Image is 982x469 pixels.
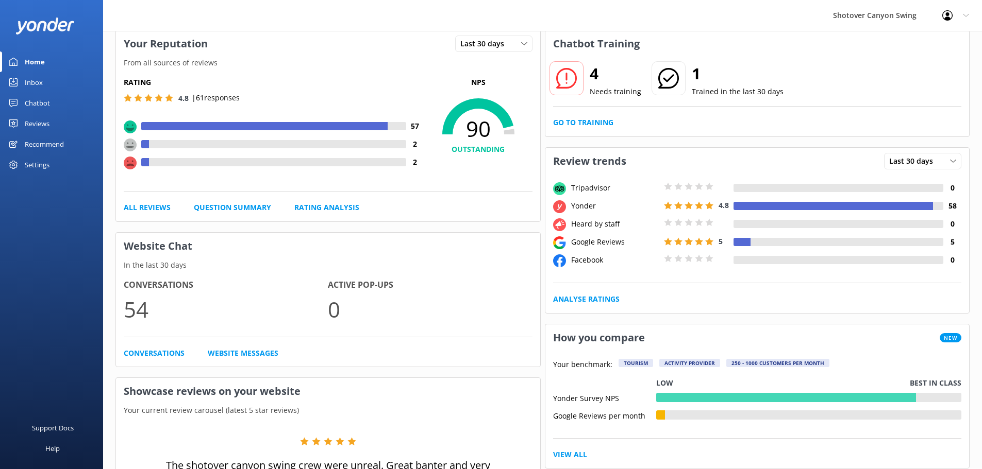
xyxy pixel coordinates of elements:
[116,405,540,416] p: Your current review carousel (latest 5 star reviews)
[569,200,661,212] div: Yonder
[910,377,961,389] p: Best in class
[659,359,720,367] div: Activity Provider
[116,233,540,259] h3: Website Chat
[940,333,961,342] span: New
[25,134,64,154] div: Recommend
[553,359,612,371] p: Your benchmark:
[25,154,49,175] div: Settings
[553,449,587,460] a: View All
[553,393,656,402] div: Yonder Survey NPS
[124,77,424,88] h5: Rating
[25,51,45,72] div: Home
[15,18,75,34] img: yonder-white-logo.png
[116,57,540,68] p: From all sources of reviews
[294,202,359,213] a: Rating Analysis
[460,38,510,49] span: Last 30 days
[590,61,641,86] h2: 4
[116,30,215,57] h3: Your Reputation
[569,218,661,230] div: Heard by staff
[569,254,661,266] div: Facebook
[328,292,532,326] p: 0
[553,410,656,420] div: Google Reviews per month
[116,378,540,405] h3: Showcase reviews on your website
[194,202,271,213] a: Question Summary
[424,144,532,155] h4: OUTSTANDING
[25,113,49,134] div: Reviews
[45,438,60,459] div: Help
[124,292,328,326] p: 54
[545,324,653,351] h3: How you compare
[692,61,784,86] h2: 1
[553,293,620,305] a: Analyse Ratings
[692,86,784,97] p: Trained in the last 30 days
[889,155,939,167] span: Last 30 days
[124,202,171,213] a: All Reviews
[656,377,673,389] p: Low
[25,93,50,113] div: Chatbot
[328,279,532,292] h4: Active Pop-ups
[545,148,634,175] h3: Review trends
[25,72,43,93] div: Inbox
[406,120,424,132] h4: 57
[208,348,278,359] a: Website Messages
[943,200,961,212] h4: 58
[545,30,647,57] h3: Chatbot Training
[406,138,424,150] h4: 2
[124,348,185,359] a: Conversations
[719,236,723,246] span: 5
[726,359,829,367] div: 250 - 1000 customers per month
[943,254,961,266] h4: 0
[124,279,328,292] h4: Conversations
[569,182,661,194] div: Tripadvisor
[719,200,729,210] span: 4.8
[590,86,641,97] p: Needs training
[619,359,653,367] div: Tourism
[569,236,661,248] div: Google Reviews
[116,259,540,271] p: In the last 30 days
[406,157,424,168] h4: 2
[178,93,189,103] span: 4.8
[943,182,961,194] h4: 0
[192,92,240,103] p: | 61 responses
[32,418,74,438] div: Support Docs
[424,77,532,88] p: NPS
[943,218,961,230] h4: 0
[424,116,532,142] span: 90
[943,236,961,248] h4: 5
[553,117,613,128] a: Go to Training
